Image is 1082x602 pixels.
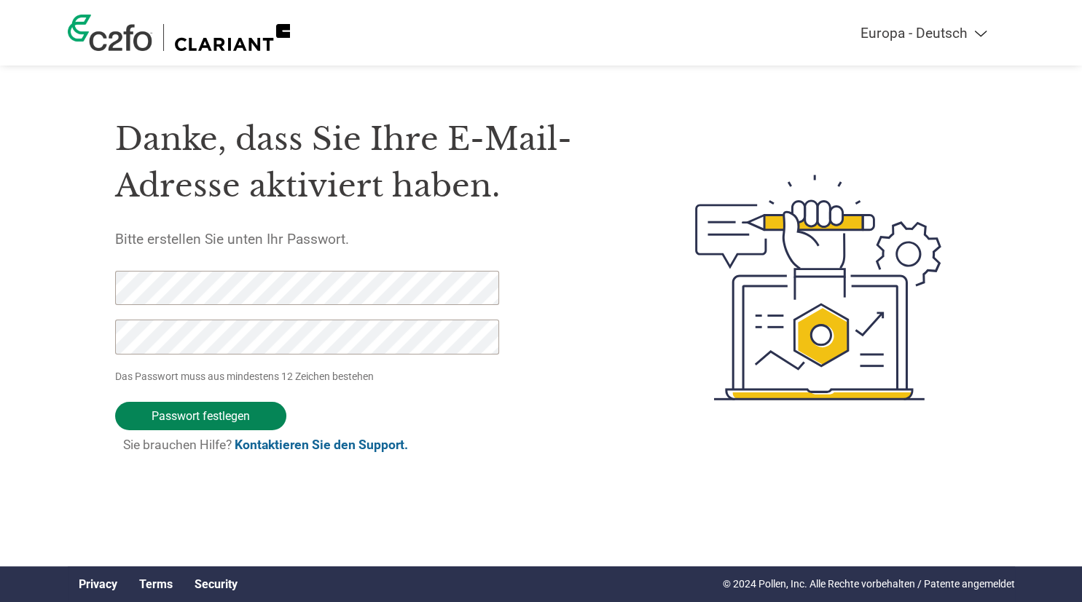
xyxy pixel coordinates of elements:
a: Security [195,577,238,591]
p: Das Passwort muss aus mindestens 12 Zeichen bestehen [115,369,504,384]
span: Sie brauchen Hilfe? [123,437,408,452]
a: Terms [139,577,173,591]
input: Passwort festlegen [115,402,286,430]
p: © 2024 Pollen, Inc. Alle Rechte vorbehalten / Patente angemeldet [723,577,1015,592]
img: create-password [669,95,968,480]
h5: Bitte erstellen Sie unten Ihr Passwort. [115,231,627,247]
h1: Danke, dass Sie Ihre E-Mail-Adresse aktiviert haben. [115,116,627,210]
a: Privacy [79,577,117,591]
img: Clariant [175,24,290,51]
img: c2fo logo [68,15,152,51]
a: Kontaktieren Sie den Support. [235,437,408,452]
